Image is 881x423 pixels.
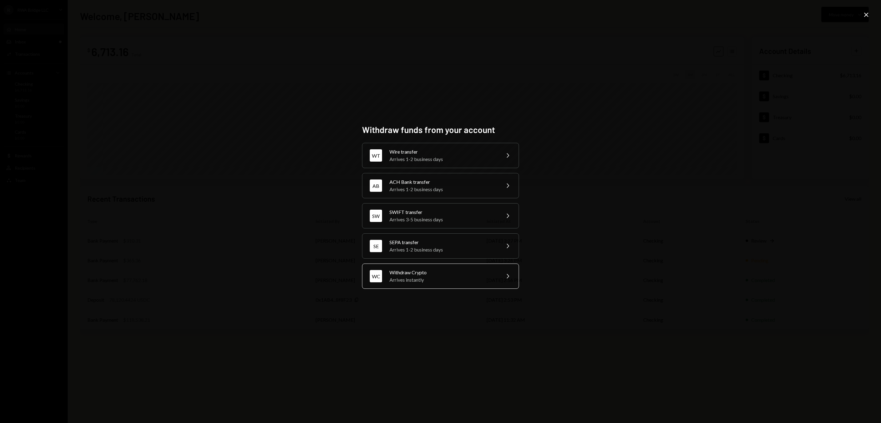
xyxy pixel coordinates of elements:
[362,233,519,259] button: SESEPA transferArrives 1-2 business days
[389,178,496,186] div: ACH Bank transfer
[362,203,519,228] button: SWSWIFT transferArrives 3-5 business days
[370,179,382,192] div: AB
[362,173,519,198] button: ABACH Bank transferArrives 1-2 business days
[362,143,519,168] button: WTWire transferArrives 1-2 business days
[389,186,496,193] div: Arrives 1-2 business days
[362,124,519,136] h2: Withdraw funds from your account
[389,246,496,253] div: Arrives 1-2 business days
[370,240,382,252] div: SE
[370,270,382,282] div: WC
[389,148,496,155] div: Wire transfer
[370,210,382,222] div: SW
[389,276,496,284] div: Arrives instantly
[389,269,496,276] div: Withdraw Crypto
[389,208,496,216] div: SWIFT transfer
[389,155,496,163] div: Arrives 1-2 business days
[389,216,496,223] div: Arrives 3-5 business days
[362,264,519,289] button: WCWithdraw CryptoArrives instantly
[389,239,496,246] div: SEPA transfer
[370,149,382,162] div: WT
